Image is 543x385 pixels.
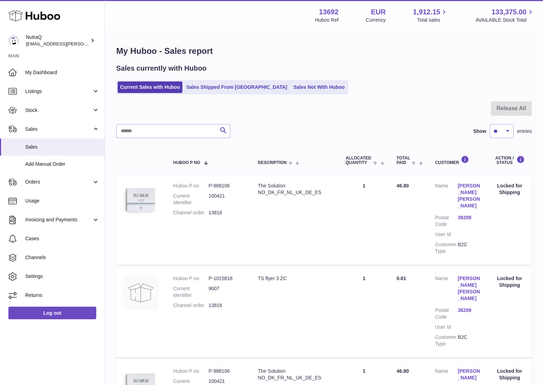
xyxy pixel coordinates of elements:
dd: P-1015818 [209,275,244,282]
div: The Solution NO_DK_FR_NL_UK_DE_ES [258,183,332,196]
a: Current Sales with Huboo [118,81,182,93]
dt: User Id [435,324,458,330]
img: no-photo.jpg [123,275,158,310]
span: 0.01 [397,276,406,281]
span: 1,912.15 [413,7,440,17]
span: Returns [25,292,99,299]
div: NutraQ [26,34,89,47]
span: 133,375.00 [492,7,527,17]
span: Add Manual Order [25,161,99,167]
dd: P-988106 [209,183,244,189]
a: Sales Not With Huboo [291,81,347,93]
dt: Customer Type [435,334,458,347]
h2: Sales currently with Huboo [116,64,207,73]
span: Description [258,161,287,165]
dt: Huboo P no [173,275,209,282]
label: Show [473,128,486,135]
div: Locked for Shipping [494,275,525,288]
div: Locked for Shipping [494,368,525,381]
img: odd.nordahl@nutraq.com [8,35,19,46]
dd: B2C [458,334,480,347]
a: 38208 [458,214,480,221]
a: 1,912.15 Total sales [413,7,448,23]
dt: Customer Type [435,241,458,255]
div: TS flyer 3 ZC [258,275,332,282]
span: Sales [25,144,99,150]
div: Locked for Shipping [494,183,525,196]
span: [EMAIL_ADDRESS][PERSON_NAME][DOMAIN_NAME] [26,41,140,47]
td: 1 [339,268,390,357]
a: 38208 [458,307,480,314]
dt: Postal Code [435,214,458,228]
span: Listings [25,88,92,95]
dt: Name [435,368,458,383]
span: Channels [25,254,99,261]
span: 46.80 [397,183,409,188]
dd: 13816 [209,209,244,216]
dt: Huboo P no [173,183,209,189]
div: Action / Status [494,156,525,165]
strong: 13692 [319,7,339,17]
span: Total sales [417,17,448,23]
div: Customer [435,156,480,165]
h1: My Huboo - Sales report [116,45,532,57]
dt: Name [435,183,458,211]
dt: Channel order [173,302,209,309]
dt: Channel order [173,209,209,216]
a: [PERSON_NAME] [PERSON_NAME] [458,275,480,302]
dd: 100421 [209,193,244,206]
span: ALLOCATED Quantity [346,156,371,165]
img: 136921728478892.jpg [123,183,158,218]
a: [PERSON_NAME] [PERSON_NAME] [458,183,480,209]
span: AVAILABLE Stock Total [475,17,535,23]
span: Orders [25,179,92,185]
span: Huboo P no [173,161,200,165]
span: Total paid [397,156,410,165]
dt: Name [435,275,458,304]
dd: B2C [458,241,480,255]
div: The Solution NO_DK_FR_NL_UK_DE_ES [258,368,332,381]
td: 1 [339,176,390,265]
dt: Current identifier [173,193,209,206]
dt: Current identifier [173,285,209,299]
div: Currency [366,17,386,23]
dd: 13816 [209,302,244,309]
a: Log out [8,307,96,319]
strong: EUR [371,7,385,17]
span: Cases [25,235,99,242]
a: [PERSON_NAME] [458,368,480,381]
span: Sales [25,126,92,133]
span: entries [517,128,532,135]
a: 133,375.00 AVAILABLE Stock Total [475,7,535,23]
dt: Huboo P no [173,368,209,375]
dt: User Id [435,231,458,238]
dt: Postal Code [435,307,458,320]
span: 46.80 [397,368,409,374]
dd: P-988106 [209,368,244,375]
span: Stock [25,107,92,114]
div: Huboo Ref [315,17,339,23]
span: Settings [25,273,99,280]
span: Invoicing and Payments [25,216,92,223]
dd: 9007 [209,285,244,299]
span: My Dashboard [25,69,99,76]
span: Usage [25,198,99,204]
a: Sales Shipped From [GEOGRAPHIC_DATA] [184,81,290,93]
